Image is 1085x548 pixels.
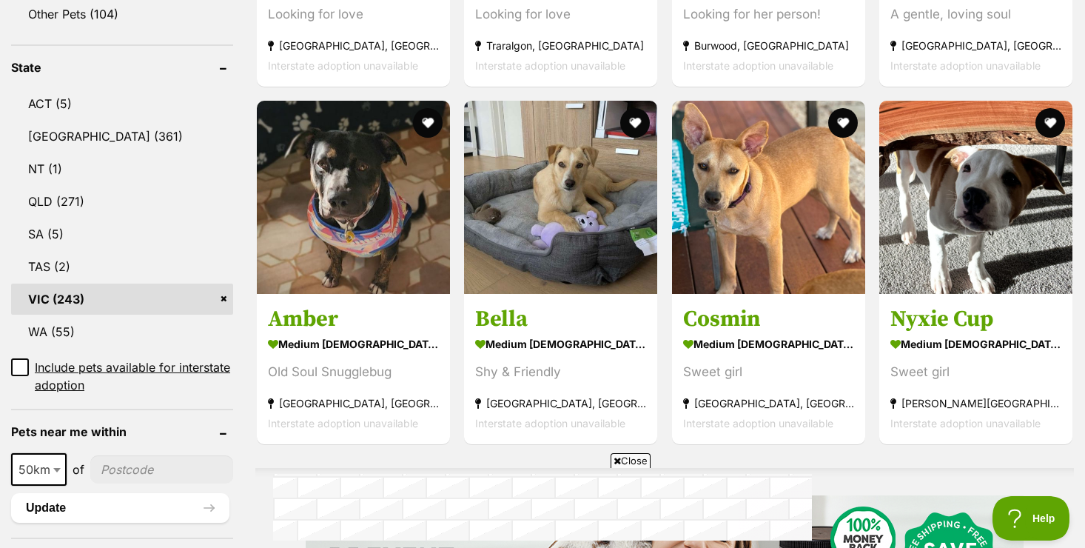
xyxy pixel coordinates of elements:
[273,474,812,541] iframe: Advertisement
[828,108,858,138] button: favourite
[35,358,233,394] span: Include pets available for interstate adoption
[672,101,865,294] img: Cosmin - Staffordshire Bull Terrier Dog
[11,316,233,347] a: WA (55)
[11,121,233,152] a: [GEOGRAPHIC_DATA] (361)
[683,417,833,430] span: Interstate adoption unavailable
[475,59,625,72] span: Interstate adoption unavailable
[621,108,651,138] button: favourite
[268,362,439,382] div: Old Soul Snugglebug
[475,393,646,413] strong: [GEOGRAPHIC_DATA], [GEOGRAPHIC_DATA]
[672,294,865,444] a: Cosmin medium [DEMOGRAPHIC_DATA] Dog Sweet girl [GEOGRAPHIC_DATA], [GEOGRAPHIC_DATA] Interstate a...
[475,305,646,333] h3: Bella
[11,153,233,184] a: NT (1)
[90,455,233,484] input: postcode
[683,4,854,24] div: Looking for her person!
[13,459,65,480] span: 50km
[475,36,646,56] strong: Traralgon, [GEOGRAPHIC_DATA]
[879,294,1072,444] a: Nyxie Cup medium [DEMOGRAPHIC_DATA] Dog Sweet girl [PERSON_NAME][GEOGRAPHIC_DATA] Interstate adop...
[890,59,1041,72] span: Interstate adoption unavailable
[413,108,443,138] button: favourite
[683,305,854,333] h3: Cosmin
[890,393,1061,413] strong: [PERSON_NAME][GEOGRAPHIC_DATA]
[890,305,1061,333] h3: Nyxie Cup
[475,417,625,430] span: Interstate adoption unavailable
[683,393,854,413] strong: [GEOGRAPHIC_DATA], [GEOGRAPHIC_DATA]
[11,88,233,119] a: ACT (5)
[1035,108,1065,138] button: favourite
[611,453,651,468] span: Close
[890,362,1061,382] div: Sweet girl
[683,333,854,355] strong: medium [DEMOGRAPHIC_DATA] Dog
[11,186,233,217] a: QLD (271)
[11,358,233,394] a: Include pets available for interstate adoption
[11,493,229,523] button: Update
[11,453,67,486] span: 50km
[890,4,1061,24] div: A gentle, loving soul
[683,362,854,382] div: Sweet girl
[475,333,646,355] strong: medium [DEMOGRAPHIC_DATA] Dog
[268,417,418,430] span: Interstate adoption unavailable
[890,417,1041,430] span: Interstate adoption unavailable
[890,36,1061,56] strong: [GEOGRAPHIC_DATA], [GEOGRAPHIC_DATA]
[268,333,439,355] strong: medium [DEMOGRAPHIC_DATA] Dog
[11,61,233,74] header: State
[268,4,439,24] div: Looking for love
[683,36,854,56] strong: Burwood, [GEOGRAPHIC_DATA]
[11,218,233,250] a: SA (5)
[890,333,1061,355] strong: medium [DEMOGRAPHIC_DATA] Dog
[879,101,1072,294] img: Nyxie Cup - Staffordshire Bull Terrier Dog
[268,36,439,56] strong: [GEOGRAPHIC_DATA], [GEOGRAPHIC_DATA]
[11,425,233,438] header: Pets near me within
[257,101,450,294] img: Amber - Staffordshire Bull Terrier Dog
[268,393,439,413] strong: [GEOGRAPHIC_DATA], [GEOGRAPHIC_DATA]
[475,4,646,24] div: Looking for love
[992,496,1070,541] iframe: Help Scout Beacon - Open
[11,284,233,315] a: VIC (243)
[11,251,233,282] a: TAS (2)
[464,294,657,444] a: Bella medium [DEMOGRAPHIC_DATA] Dog Shy & Friendly [GEOGRAPHIC_DATA], [GEOGRAPHIC_DATA] Interstat...
[464,101,657,294] img: Bella - Border Collie Dog
[73,461,84,478] span: of
[257,294,450,444] a: Amber medium [DEMOGRAPHIC_DATA] Dog Old Soul Snugglebug [GEOGRAPHIC_DATA], [GEOGRAPHIC_DATA] Inte...
[475,362,646,382] div: Shy & Friendly
[683,59,833,72] span: Interstate adoption unavailable
[268,305,439,333] h3: Amber
[268,59,418,72] span: Interstate adoption unavailable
